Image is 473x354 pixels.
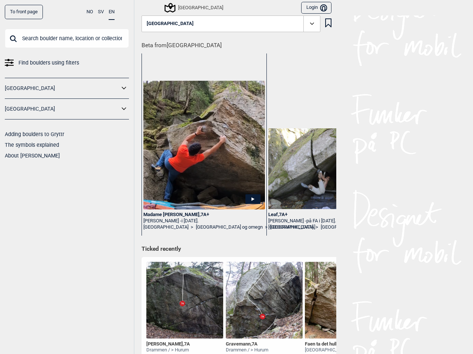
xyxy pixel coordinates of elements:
a: About [PERSON_NAME] [5,153,60,159]
span: i [DATE]. [181,218,198,223]
div: Drammen / > Hurum [226,347,268,353]
button: Login [301,2,331,14]
span: 7A [184,341,190,347]
a: [GEOGRAPHIC_DATA] [143,224,188,230]
div: [PERSON_NAME] - [143,218,265,224]
button: NO [86,5,93,19]
h1: Ticked recently [142,245,331,253]
span: Find boulders using filters [18,58,79,68]
div: Drammen / > Hurum [146,347,190,353]
img: Knut pa Madame Forte [143,81,265,209]
div: Madame [PERSON_NAME] , 7A+ [143,212,265,218]
span: [GEOGRAPHIC_DATA] [147,21,194,27]
a: [GEOGRAPHIC_DATA] [5,104,119,114]
div: [PERSON_NAME] , [146,341,190,347]
button: EN [109,5,115,20]
p: på FA i [DATE]. Foto: [PERSON_NAME] [306,218,384,223]
input: Search boulder name, location or collection [5,29,129,48]
span: > [191,224,193,230]
span: > [265,224,268,230]
div: Leaf , 7A+ [268,212,390,218]
div: Faen ta det hullet , Ψ [305,341,382,347]
a: Adding boulders to Gryttr [5,131,64,137]
a: Find boulders using filters [5,58,129,68]
img: Gravemann 240306 [226,262,303,339]
button: [GEOGRAPHIC_DATA] [142,15,320,32]
span: 7A [252,341,258,347]
a: [GEOGRAPHIC_DATA] [321,224,366,230]
img: Benjamin pa Leaf 2 [268,128,390,209]
button: SV [98,5,104,19]
div: [PERSON_NAME] - [268,218,390,224]
img: Faen ta det hullet [305,262,382,339]
a: [GEOGRAPHIC_DATA] og omegn [196,224,263,230]
span: > [316,224,318,230]
a: The symbols explained [5,142,59,148]
a: [GEOGRAPHIC_DATA] [268,224,313,230]
h1: Beta from [GEOGRAPHIC_DATA] [142,37,336,50]
div: [GEOGRAPHIC_DATA] [166,3,223,12]
img: Fenrik Hoie 211123 [146,262,223,339]
a: [GEOGRAPHIC_DATA] [5,83,119,94]
a: To front page [5,5,43,19]
div: Gravemann , [226,341,268,347]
